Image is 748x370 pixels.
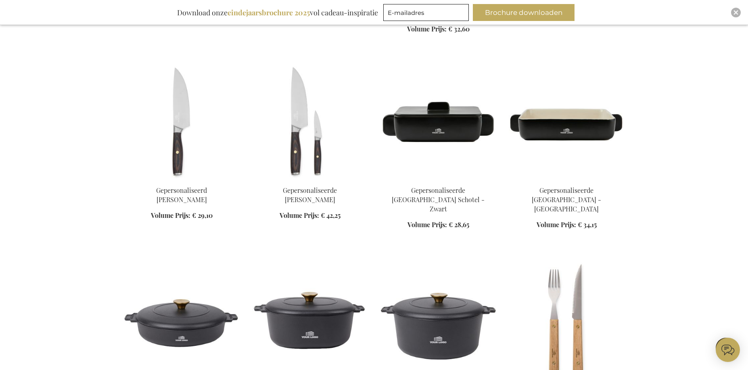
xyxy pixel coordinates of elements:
[407,220,469,230] a: Volume Prijs: € 28,65
[151,211,190,219] span: Volume Prijs:
[380,176,496,184] a: Gepersonaliseerde Monte Neu Gratin Schotel - Zwart
[716,338,740,362] iframe: belco-activator-frame
[407,220,447,229] span: Volume Prijs:
[228,8,310,17] b: eindejaarsbrochure 2025
[473,4,575,21] button: Brochure downloaden
[392,186,485,213] a: Gepersonaliseerde [GEOGRAPHIC_DATA] Schotel - Zwart
[449,220,469,229] span: € 28,65
[280,211,341,220] a: Volume Prijs: € 42,25
[321,211,341,219] span: € 42,25
[383,4,471,23] form: marketing offers and promotions
[124,66,239,179] img: Gepersonaliseerd Tara Koksmes
[252,66,368,179] img: Gepersonaliseerde Tara Kok Messenset
[532,186,601,213] a: Gepersonaliseerde [GEOGRAPHIC_DATA] - [GEOGRAPHIC_DATA]
[383,4,469,21] input: E-mailadres
[124,176,239,184] a: Gepersonaliseerd Tara Koksmes
[448,25,470,33] span: € 32,60
[280,211,319,219] span: Volume Prijs:
[252,176,368,184] a: Gepersonaliseerde Tara Kok Messenset
[509,176,624,184] a: Gepersonaliseerde Monte Neu Ovenschaal - Zwart
[192,211,213,219] span: € 29,10
[731,8,741,17] div: Close
[151,211,213,220] a: Volume Prijs: € 29,10
[156,186,207,204] a: Gepersonaliseerd [PERSON_NAME]
[407,25,470,34] a: Volume Prijs: € 32,60
[380,66,496,179] img: Gepersonaliseerde Monte Neu Gratin Schotel - Zwart
[578,220,597,229] span: € 34,15
[537,220,597,230] a: Volume Prijs: € 34,15
[407,25,447,33] span: Volume Prijs:
[733,10,738,15] img: Close
[509,66,624,179] img: Gepersonaliseerde Monte Neu Ovenschaal - Zwart
[173,4,382,21] div: Download onze vol cadeau-inspiratie
[537,220,576,229] span: Volume Prijs:
[283,186,337,204] a: Gepersonaliseerde [PERSON_NAME]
